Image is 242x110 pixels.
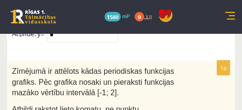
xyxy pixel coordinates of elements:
[217,60,230,75] p: 1p
[11,10,56,24] a: Rīgas 1. Tālmācības vidusskola
[105,12,121,21] span: 1560
[135,12,144,21] span: 0
[122,12,130,20] span: mP
[12,67,174,97] span: Zīmējumā ir attēlots kādas periodiskas funkcijas grafiks. Pēc grafika nosaki un pieraksti funkcij...
[135,12,157,20] a: 0 xp
[146,12,152,20] span: xp
[12,26,44,40] p: Atbilde: y=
